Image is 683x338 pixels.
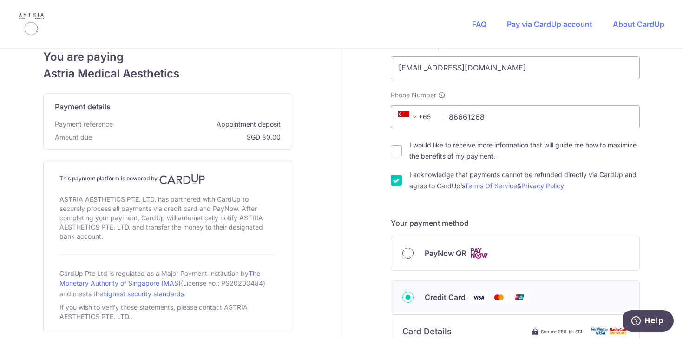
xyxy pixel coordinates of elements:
[391,56,640,79] input: Email address
[409,169,640,191] label: I acknowledge that payments cannot be refunded directly via CardUp and agree to CardUp’s &
[402,292,628,303] div: Credit Card Visa Mastercard Union Pay
[521,182,564,190] a: Privacy Policy
[470,248,488,259] img: Cards logo
[510,292,529,303] img: Union Pay
[43,49,292,65] span: You are paying
[43,65,292,82] span: Astria Medical Aesthetics
[490,292,508,303] img: Mastercard
[103,290,184,298] a: highest security standards
[391,217,640,229] h5: Your payment method
[55,120,113,129] span: Payment reference
[391,90,436,100] span: Phone Number
[96,133,281,142] span: SGD 80.00
[409,140,640,162] label: I would like to receive more information that will guide me how to maximize the benefits of my pa...
[613,19,664,29] a: About CardUp
[59,193,276,243] div: ASTRIA AESTHETICS PTE. LTD. has partnered with CardUp to securely process all payments via credit...
[55,101,111,112] span: Payment details
[402,248,628,259] div: PayNow QR Cards logo
[469,292,488,303] img: Visa
[623,310,674,333] iframe: Opens a widget where you can find more information
[59,266,276,301] div: CardUp Pte Ltd is regulated as a Major Payment Institution by (License no.: PS20200484) and meets...
[55,133,92,142] span: Amount due
[59,173,276,185] h4: This payment platform is powered by
[465,182,517,190] a: Terms Of Service
[59,301,276,323] div: If you wish to verify these statements, please contact ASTRIA AESTHETICS PTE. LTD..
[591,327,628,335] img: card secure
[395,111,437,122] span: +65
[472,19,486,29] a: FAQ
[398,111,420,122] span: +65
[425,248,466,259] span: PayNow QR
[402,326,452,337] h6: Card Details
[541,328,584,335] span: Secure 256-bit SSL
[507,19,592,29] a: Pay via CardUp account
[159,173,205,185] img: CardUp
[117,120,281,129] span: Appointment deposit
[425,292,466,303] span: Credit Card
